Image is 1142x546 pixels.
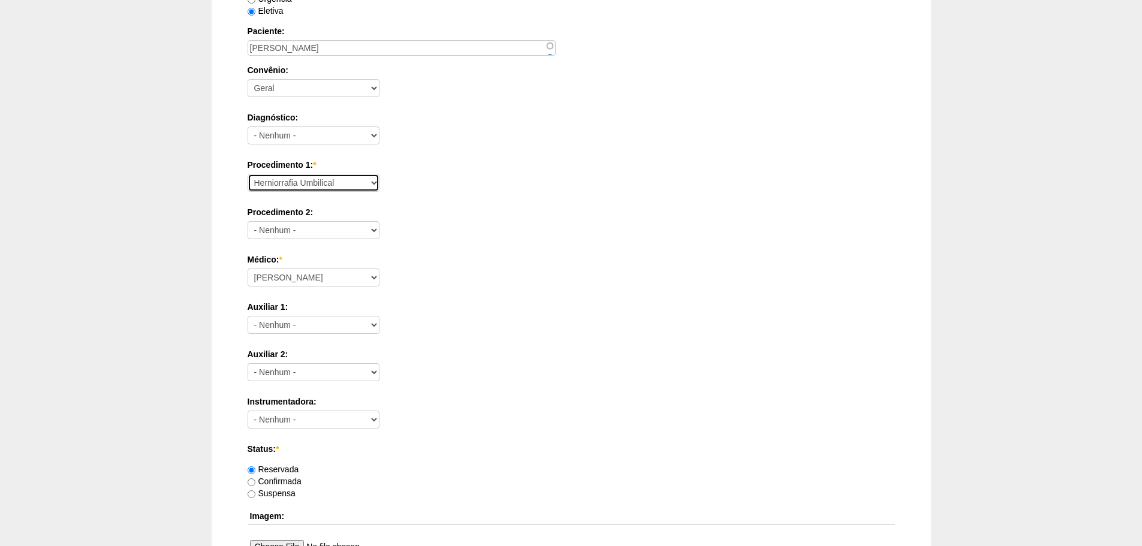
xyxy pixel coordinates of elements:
[248,490,255,498] input: Suspensa
[248,64,895,76] label: Convênio:
[248,348,895,360] label: Auxiliar 2:
[248,25,895,37] label: Paciente:
[248,464,299,474] label: Reservada
[248,159,895,171] label: Procedimento 1:
[248,6,284,16] label: Eletiva
[248,301,895,313] label: Auxiliar 1:
[248,508,895,525] th: Imagem:
[248,206,895,218] label: Procedimento 2:
[276,444,279,454] span: Este campo é obrigatório.
[313,160,316,170] span: Este campo é obrigatório.
[248,111,895,123] label: Diagnóstico:
[248,254,895,266] label: Médico:
[279,255,282,264] span: Este campo é obrigatório.
[248,8,255,16] input: Eletiva
[248,476,302,486] label: Confirmada
[248,478,255,486] input: Confirmada
[248,396,895,408] label: Instrumentadora:
[248,488,296,498] label: Suspensa
[248,466,255,474] input: Reservada
[248,443,895,455] label: Status:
